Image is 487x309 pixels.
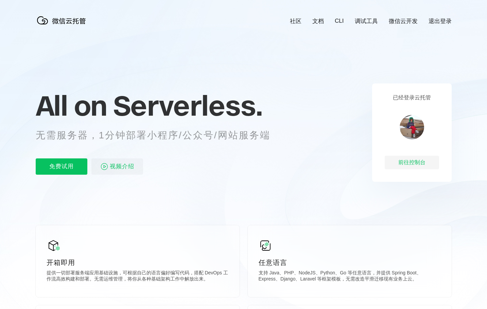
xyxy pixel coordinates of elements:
img: 微信云托管 [36,14,90,27]
span: Serverless. [113,89,262,122]
p: 已经登录云托管 [393,94,431,101]
a: 退出登录 [429,17,452,25]
img: video_play.svg [100,162,108,171]
a: 文档 [312,17,324,25]
div: 前往控制台 [385,156,439,169]
a: 社区 [290,17,301,25]
p: 开箱即用 [47,258,229,267]
a: CLI [335,18,344,24]
p: 提供一切部署服务端应用基础设施，可根据自己的语言偏好编写代码，搭配 DevOps 工作流高效构建和部署。无需运维管理，将你从各种基础架构工作中解放出来。 [47,270,229,284]
span: 视频介绍 [110,158,134,175]
a: 调试工具 [355,17,378,25]
span: All on [36,89,107,122]
p: 支持 Java、PHP、NodeJS、Python、Go 等任意语言，并提供 Spring Boot、Express、Django、Laravel 等框架模板，无需改造平滑迁移现有业务上云。 [259,270,441,284]
a: 微信云托管 [36,22,90,28]
p: 免费试用 [36,158,87,175]
p: 任意语言 [259,258,441,267]
p: 无需服务器，1分钟部署小程序/公众号/网站服务端 [36,129,283,142]
a: 微信云开发 [389,17,418,25]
